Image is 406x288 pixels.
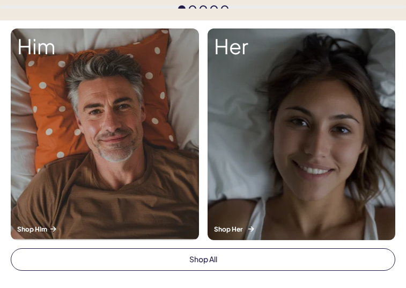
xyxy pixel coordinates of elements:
a: A woman smiling while lying in bed. Her Shop Her [203,24,400,244]
p: Shop Her [214,225,389,234]
strong: Her [214,35,389,57]
p: Shop Him [17,225,193,234]
a: A man smiling while lying in bed. Him Shop Him [6,24,203,244]
strong: Him [17,35,193,57]
a: Shop All [11,248,395,271]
